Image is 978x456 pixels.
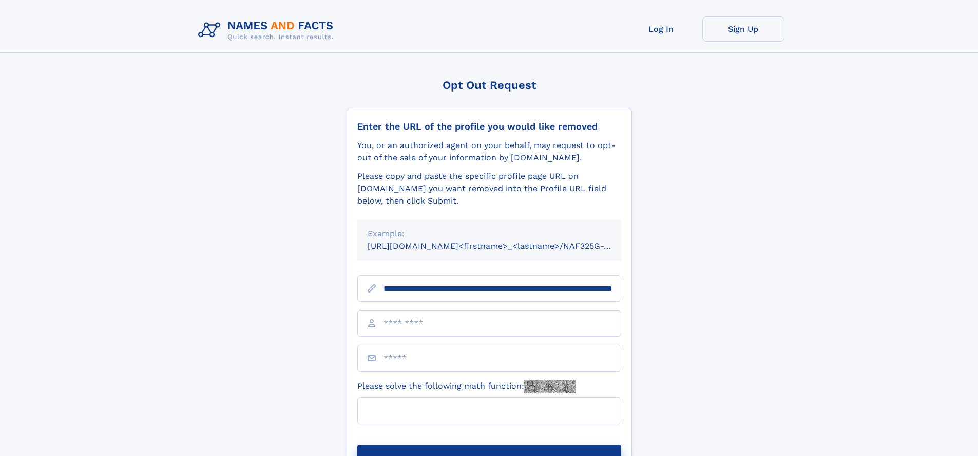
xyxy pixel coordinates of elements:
[357,170,621,207] div: Please copy and paste the specific profile page URL on [DOMAIN_NAME] you want removed into the Pr...
[194,16,342,44] img: Logo Names and Facts
[368,228,611,240] div: Example:
[357,139,621,164] div: You, or an authorized agent on your behalf, may request to opt-out of the sale of your informatio...
[368,241,641,251] small: [URL][DOMAIN_NAME]<firstname>_<lastname>/NAF325G-xxxxxxxx
[347,79,632,92] div: Opt Out Request
[620,16,702,42] a: Log In
[702,16,784,42] a: Sign Up
[357,380,576,393] label: Please solve the following math function:
[357,121,621,132] div: Enter the URL of the profile you would like removed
